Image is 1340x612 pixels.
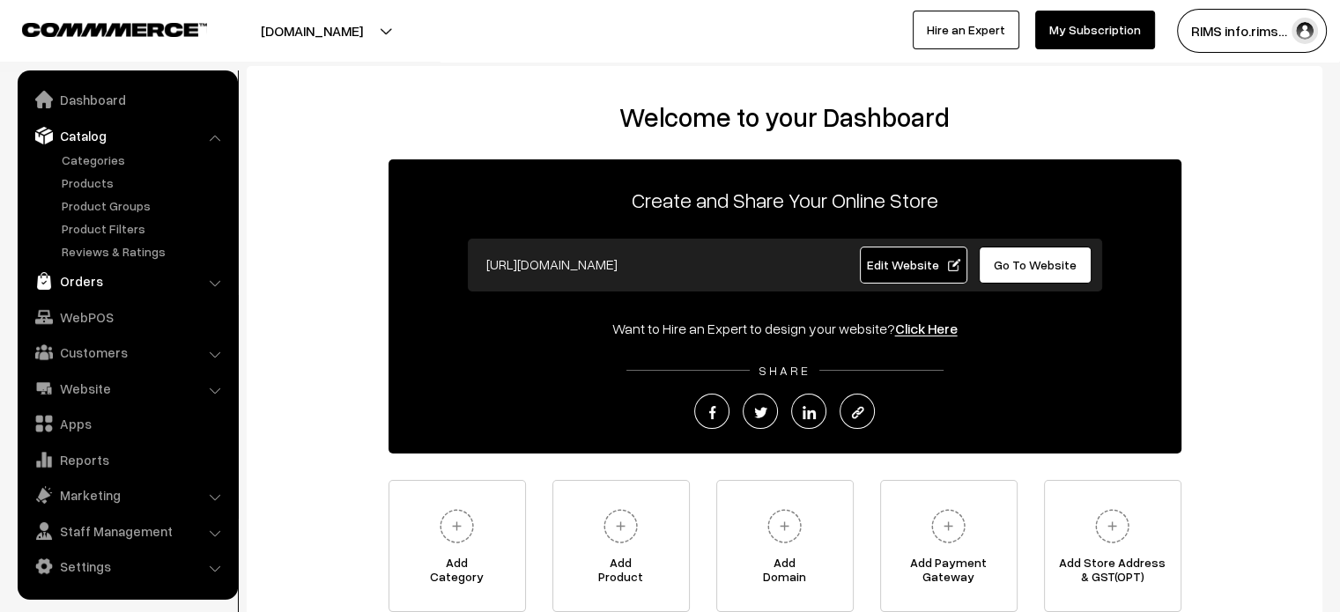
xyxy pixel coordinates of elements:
[22,84,232,115] a: Dashboard
[716,480,854,612] a: AddDomain
[57,151,232,169] a: Categories
[760,502,809,550] img: plus.svg
[389,556,525,591] span: Add Category
[866,257,960,272] span: Edit Website
[389,318,1181,339] div: Want to Hire an Expert to design your website?
[1292,18,1318,44] img: user
[1044,480,1181,612] a: Add Store Address& GST(OPT)
[1035,11,1155,49] a: My Subscription
[389,480,526,612] a: AddCategory
[22,120,232,151] a: Catalog
[22,479,232,511] a: Marketing
[895,320,958,337] a: Click Here
[750,363,819,378] span: SHARE
[881,556,1017,591] span: Add Payment Gateway
[913,11,1019,49] a: Hire an Expert
[22,18,176,39] a: COMMMERCE
[22,23,207,36] img: COMMMERCE
[22,301,232,333] a: WebPOS
[22,372,232,404] a: Website
[22,336,232,368] a: Customers
[199,9,425,53] button: [DOMAIN_NAME]
[860,247,967,284] a: Edit Website
[717,556,853,591] span: Add Domain
[22,550,232,582] a: Settings
[880,480,1018,612] a: Add PaymentGateway
[979,247,1092,284] a: Go To Website
[22,515,232,547] a: Staff Management
[1045,556,1181,591] span: Add Store Address & GST(OPT)
[994,257,1077,272] span: Go To Website
[924,502,973,550] img: plus.svg
[22,265,232,297] a: Orders
[57,173,232,192] a: Products
[433,502,481,550] img: plus.svg
[264,101,1305,133] h2: Welcome to your Dashboard
[553,556,689,591] span: Add Product
[22,408,232,439] a: Apps
[57,219,232,238] a: Product Filters
[596,502,645,550] img: plus.svg
[22,444,232,476] a: Reports
[57,242,232,261] a: Reviews & Ratings
[552,480,690,612] a: AddProduct
[1177,9,1327,53] button: RIMS info.rims…
[1088,502,1136,550] img: plus.svg
[389,184,1181,216] p: Create and Share Your Online Store
[57,196,232,215] a: Product Groups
